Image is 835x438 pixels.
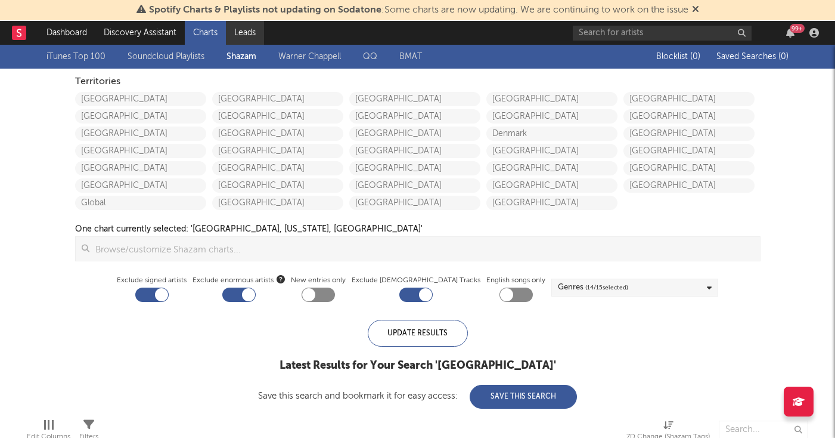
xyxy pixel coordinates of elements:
[212,178,343,193] a: [GEOGRAPHIC_DATA]
[558,280,628,295] div: Genres
[349,178,480,193] a: [GEOGRAPHIC_DATA]
[470,385,577,409] button: Save This Search
[75,161,206,175] a: [GEOGRAPHIC_DATA]
[349,92,480,106] a: [GEOGRAPHIC_DATA]
[89,237,760,261] input: Browse/customize Shazam charts...
[486,109,617,124] a: [GEOGRAPHIC_DATA]
[349,196,480,210] a: [GEOGRAPHIC_DATA]
[193,273,285,288] span: Exclude enormous artists
[692,5,699,15] span: Dismiss
[212,127,343,141] a: [GEOGRAPHIC_DATA]
[486,178,617,193] a: [GEOGRAPHIC_DATA]
[349,144,480,158] a: [GEOGRAPHIC_DATA]
[75,178,206,193] a: [GEOGRAPHIC_DATA]
[486,273,545,288] label: English songs only
[349,161,480,175] a: [GEOGRAPHIC_DATA]
[573,26,752,41] input: Search for artists
[656,53,700,61] span: Blocklist
[75,75,760,89] div: Territories
[95,21,185,45] a: Discovery Assistant
[212,161,343,175] a: [GEOGRAPHIC_DATA]
[623,127,755,141] a: [GEOGRAPHIC_DATA]
[486,161,617,175] a: [GEOGRAPHIC_DATA]
[226,21,264,45] a: Leads
[75,127,206,141] a: [GEOGRAPHIC_DATA]
[212,196,343,210] a: [GEOGRAPHIC_DATA]
[185,21,226,45] a: Charts
[399,50,422,64] a: BMAT
[363,50,377,64] a: QQ
[212,92,343,106] a: [GEOGRAPHIC_DATA]
[778,53,789,61] span: ( 0 )
[128,50,204,64] a: Soundcloud Playlists
[690,53,700,61] span: ( 0 )
[75,109,206,124] a: [GEOGRAPHIC_DATA]
[46,50,105,64] a: iTunes Top 100
[278,50,341,64] a: Warner Chappell
[149,5,381,15] span: Spotify Charts & Playlists not updating on Sodatone
[486,196,617,210] a: [GEOGRAPHIC_DATA]
[713,52,789,61] button: Saved Searches (0)
[291,273,346,288] label: New entries only
[585,280,628,295] span: ( 14 / 15 selected)
[75,144,206,158] a: [GEOGRAPHIC_DATA]
[258,359,577,373] div: Latest Results for Your Search ' [GEOGRAPHIC_DATA] '
[486,92,617,106] a: [GEOGRAPHIC_DATA]
[349,109,480,124] a: [GEOGRAPHIC_DATA]
[75,222,423,236] div: One chart currently selected: ' [GEOGRAPHIC_DATA], [US_STATE], [GEOGRAPHIC_DATA] '
[38,21,95,45] a: Dashboard
[212,109,343,124] a: [GEOGRAPHIC_DATA]
[716,53,789,61] span: Saved Searches
[277,273,285,285] button: Exclude enormous artists
[258,391,577,400] div: Save this search and bookmark it for easy access:
[368,320,468,347] div: Update Results
[486,144,617,158] a: [GEOGRAPHIC_DATA]
[117,273,187,288] label: Exclude signed artists
[623,161,755,175] a: [GEOGRAPHIC_DATA]
[75,196,206,210] a: Global
[623,178,755,193] a: [GEOGRAPHIC_DATA]
[486,127,617,141] a: Denmark
[352,273,480,288] label: Exclude [DEMOGRAPHIC_DATA] Tracks
[75,92,206,106] a: [GEOGRAPHIC_DATA]
[623,92,755,106] a: [GEOGRAPHIC_DATA]
[149,5,688,15] span: : Some charts are now updating. We are continuing to work on the issue
[790,24,805,33] div: 99 +
[623,144,755,158] a: [GEOGRAPHIC_DATA]
[212,144,343,158] a: [GEOGRAPHIC_DATA]
[623,109,755,124] a: [GEOGRAPHIC_DATA]
[349,127,480,141] a: [GEOGRAPHIC_DATA]
[786,28,794,38] button: 99+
